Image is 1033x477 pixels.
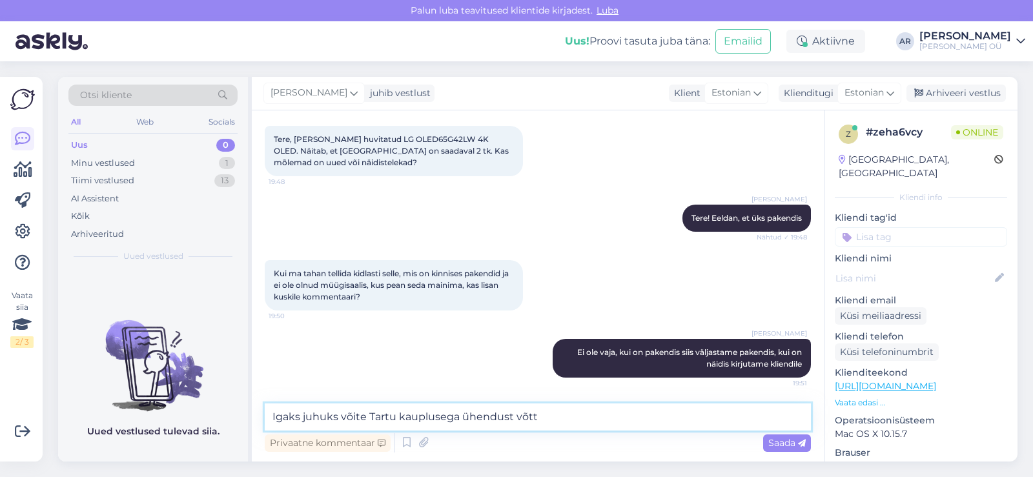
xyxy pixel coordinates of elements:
div: [PERSON_NAME] [919,31,1011,41]
div: 1 [219,157,235,170]
div: Proovi tasuta juba täna: [565,34,710,49]
span: Tere, [PERSON_NAME] huvitatud LG OLED65G42LW 4K OLED. Näitab, et [GEOGRAPHIC_DATA] on saadaval 2 ... [274,134,511,167]
span: Estonian [711,86,751,100]
textarea: Igaks juhuks võite Tartu kauplusega ühendust võtt [265,403,811,431]
p: Operatsioonisüsteem [835,414,1007,427]
p: Uued vestlused tulevad siia. [87,425,220,438]
span: Otsi kliente [80,88,132,102]
div: Arhiveeri vestlus [906,85,1006,102]
span: 19:50 [269,311,317,321]
span: Online [951,125,1003,139]
div: juhib vestlust [365,86,431,100]
div: Vaata siia [10,290,34,348]
div: [PERSON_NAME] OÜ [919,41,1011,52]
span: Nähtud ✓ 19:48 [757,232,807,242]
div: Minu vestlused [71,157,135,170]
div: Kliendi info [835,192,1007,203]
div: Web [134,114,156,130]
a: [PERSON_NAME][PERSON_NAME] OÜ [919,31,1025,52]
p: Kliendi email [835,294,1007,307]
div: AI Assistent [71,192,119,205]
div: Arhiveeritud [71,228,124,241]
p: Brauser [835,446,1007,460]
div: 0 [216,139,235,152]
p: Kliendi nimi [835,252,1007,265]
b: Uus! [565,35,589,47]
p: Vaata edasi ... [835,397,1007,409]
div: [GEOGRAPHIC_DATA], [GEOGRAPHIC_DATA] [839,153,994,180]
span: [PERSON_NAME] [752,329,807,338]
span: z [846,129,851,139]
div: Klienditugi [779,86,834,100]
p: Mac OS X 10.15.7 [835,427,1007,441]
span: [PERSON_NAME] [271,86,347,100]
span: Tere! Eeldan, et üks pakendis [691,213,802,223]
p: Klienditeekond [835,366,1007,380]
div: Tiimi vestlused [71,174,134,187]
span: 19:48 [269,177,317,187]
span: [PERSON_NAME] [752,194,807,204]
div: All [68,114,83,130]
div: 2 / 3 [10,336,34,348]
input: Lisa tag [835,227,1007,247]
span: Luba [593,5,622,16]
div: # zeha6vcy [866,125,951,140]
span: 19:51 [759,378,807,388]
p: Kliendi tag'id [835,211,1007,225]
p: Chrome [TECHNICAL_ID] [835,460,1007,473]
div: Kõik [71,210,90,223]
div: 13 [214,174,235,187]
img: No chats [58,297,248,413]
div: AR [896,32,914,50]
span: Ei ole vaja, kui on pakendis siis väljastame pakendis, kui on näidis kirjutame kliendile [577,347,804,369]
img: Askly Logo [10,87,35,112]
div: Küsi meiliaadressi [835,307,926,325]
div: Klient [669,86,701,100]
div: Uus [71,139,88,152]
p: Kliendi telefon [835,330,1007,343]
a: [URL][DOMAIN_NAME] [835,380,936,392]
span: Uued vestlused [123,250,183,262]
span: Saada [768,437,806,449]
span: Estonian [844,86,884,100]
div: Privaatne kommentaar [265,434,391,452]
div: Aktiivne [786,30,865,53]
div: Socials [206,114,238,130]
span: Kui ma tahan tellida kidlasti selle, mis on kinnises pakendid ja ei ole olnud müügisaalis, kus pe... [274,269,511,301]
div: Küsi telefoninumbrit [835,343,939,361]
input: Lisa nimi [835,271,992,285]
button: Emailid [715,29,771,54]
